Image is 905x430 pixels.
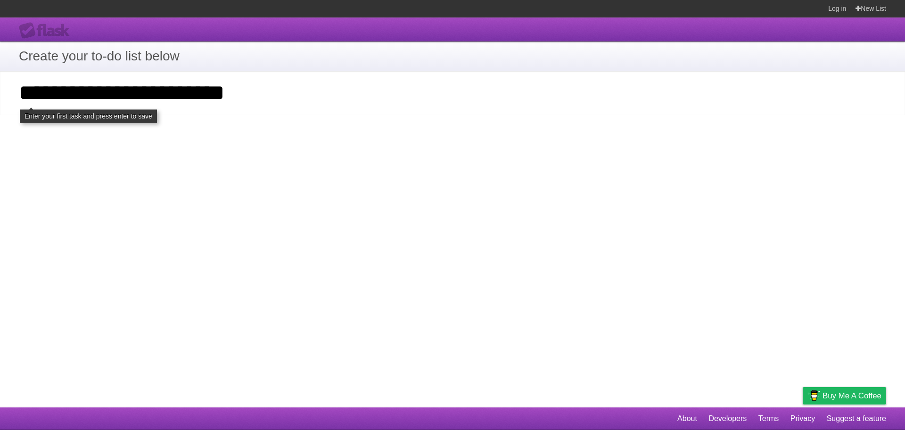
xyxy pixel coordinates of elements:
[19,46,886,66] h1: Create your to-do list below
[827,410,886,428] a: Suggest a feature
[807,388,820,404] img: Buy me a coffee
[19,22,75,39] div: Flask
[758,410,779,428] a: Terms
[803,387,886,405] a: Buy me a coffee
[708,410,747,428] a: Developers
[677,410,697,428] a: About
[823,388,881,404] span: Buy me a coffee
[790,410,815,428] a: Privacy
